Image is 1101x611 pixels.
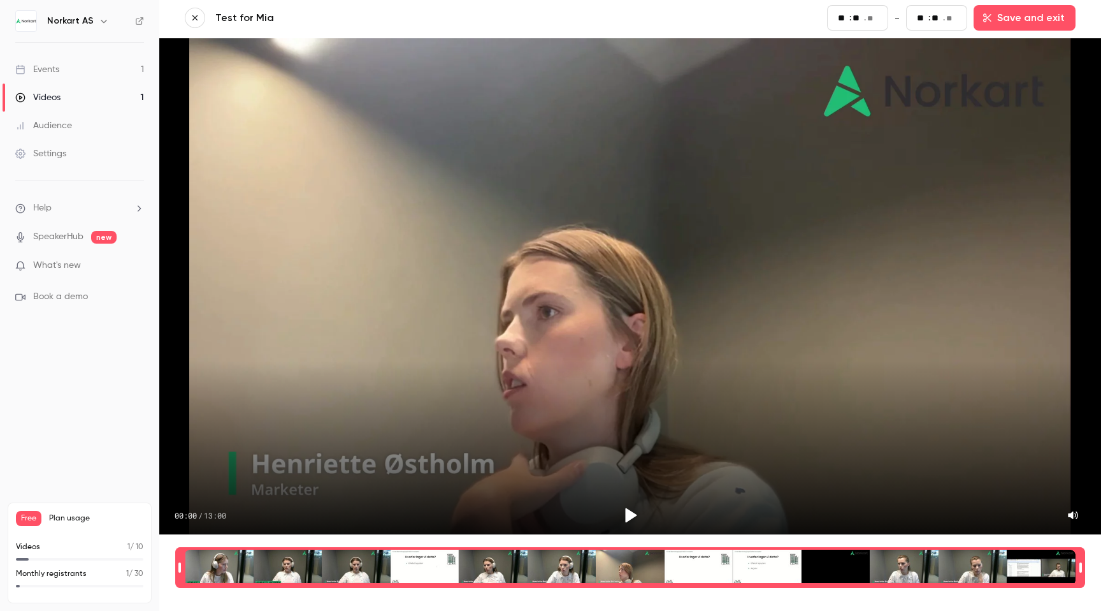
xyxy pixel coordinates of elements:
[917,11,927,25] input: minutes
[159,38,1101,534] section: Video player
[864,11,866,25] span: .
[33,290,88,304] span: Book a demo
[127,543,130,551] span: 1
[126,570,129,578] span: 1
[49,513,143,524] span: Plan usage
[33,259,81,272] span: What's new
[204,510,226,520] span: 13:00
[215,10,521,26] a: Test for Mia
[928,11,930,25] span: :
[615,500,645,531] button: Play
[827,5,888,31] fieldset: 00:00.00
[16,511,41,526] span: Free
[127,541,143,553] p: / 10
[15,63,59,76] div: Events
[175,510,226,520] div: 00:00
[175,548,184,587] div: Time range seconds start time
[1076,548,1085,587] div: Time range seconds end time
[838,11,848,25] input: minutes
[175,510,197,520] span: 00:00
[1060,503,1086,528] button: Mute
[932,11,942,25] input: seconds
[15,202,144,215] li: help-dropdown-opener
[895,10,900,26] span: -
[198,510,203,520] span: /
[16,541,40,553] p: Videos
[33,230,83,244] a: SpeakerHub
[906,5,967,31] fieldset: 13:00.60
[974,5,1076,31] button: Save and exit
[849,11,851,25] span: :
[867,11,877,26] input: milliseconds
[47,15,94,27] h6: Norkart AS
[91,231,117,244] span: new
[15,91,61,104] div: Videos
[15,147,66,160] div: Settings
[946,11,956,26] input: milliseconds
[853,11,863,25] input: seconds
[943,11,945,25] span: .
[16,568,87,580] p: Monthly registrants
[126,568,143,580] p: / 30
[16,11,36,31] img: Norkart AS
[15,119,72,132] div: Audience
[185,550,1076,585] div: Time range selector
[33,202,52,215] span: Help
